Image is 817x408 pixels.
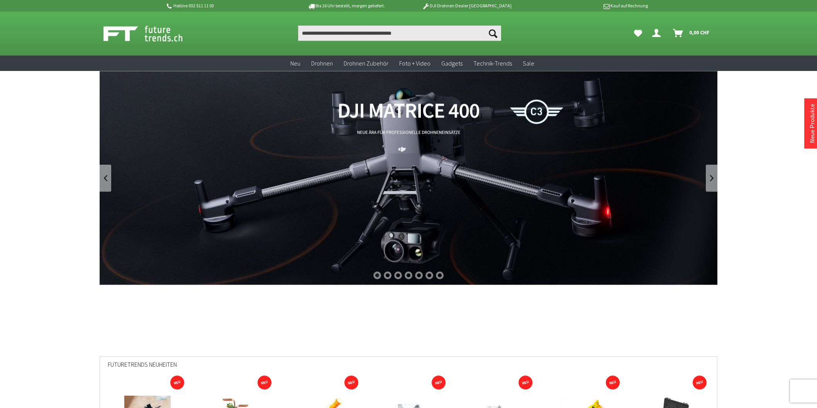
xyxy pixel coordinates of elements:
input: Produkt, Marke, Kategorie, EAN, Artikelnummer… [298,25,501,41]
span: Neu [290,59,300,67]
a: Warenkorb [670,25,714,41]
span: 0,00 CHF [689,26,710,39]
div: 1 [373,271,381,279]
a: Drohnen Zubehör [338,56,394,71]
img: Shop Futuretrends - zur Startseite wechseln [103,24,200,43]
span: Drohnen Zubehör [344,59,388,67]
a: Sale [517,56,540,71]
span: Gadgets [441,59,463,67]
div: Futuretrends Neuheiten [108,357,709,378]
a: Gadgets [436,56,468,71]
a: Neue Produkte [808,104,816,143]
button: Suchen [485,25,501,41]
p: DJI Drohnen Dealer [GEOGRAPHIC_DATA] [407,1,527,10]
a: DJI Matrice 400 [100,71,717,285]
a: Meine Favoriten [630,25,646,41]
div: 4 [405,271,412,279]
span: Foto + Video [399,59,431,67]
div: 7 [436,271,444,279]
p: Bis 16 Uhr bestellt, morgen geliefert. [286,1,406,10]
a: Foto + Video [394,56,436,71]
a: Dein Konto [649,25,667,41]
div: 2 [384,271,392,279]
a: Neu [285,56,306,71]
a: Technik-Trends [468,56,517,71]
p: Hotline 032 511 11 03 [165,1,286,10]
div: 5 [415,271,423,279]
span: Drohnen [311,59,333,67]
div: 6 [425,271,433,279]
span: Technik-Trends [473,59,512,67]
p: Kauf auf Rechnung [527,1,647,10]
a: Drohnen [306,56,338,71]
span: Sale [523,59,534,67]
div: 3 [394,271,402,279]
